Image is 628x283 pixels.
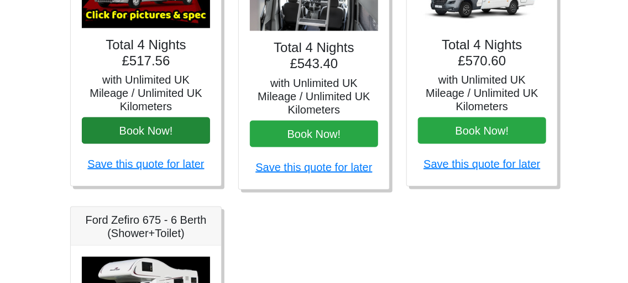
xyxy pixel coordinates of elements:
a: Save this quote for later [255,161,372,173]
h5: with Unlimited UK Mileage / Unlimited UK Kilometers [82,73,210,113]
a: Save this quote for later [87,158,204,170]
button: Book Now! [250,121,378,147]
h5: with Unlimited UK Mileage / Unlimited UK Kilometers [418,73,546,113]
h4: Total 4 Nights £517.56 [82,37,210,69]
button: Book Now! [418,117,546,144]
a: Save this quote for later [423,158,540,170]
h5: with Unlimited UK Mileage / Unlimited UK Kilometers [250,76,378,116]
h4: Total 4 Nights £570.60 [418,37,546,69]
button: Book Now! [82,117,210,144]
h5: Ford Zefiro 675 - 6 Berth (Shower+Toilet) [82,214,210,240]
h4: Total 4 Nights £543.40 [250,40,378,72]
